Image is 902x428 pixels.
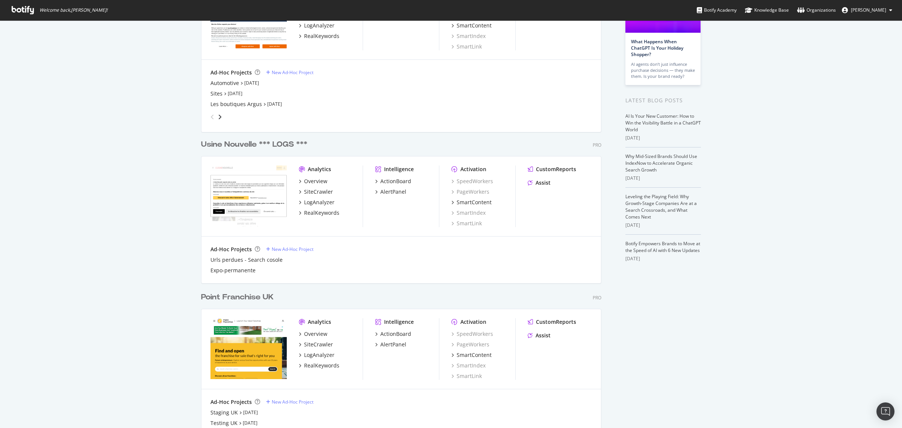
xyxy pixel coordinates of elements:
div: RealKeywords [304,209,339,217]
a: [DATE] [228,90,242,97]
div: LogAnalyzer [304,351,334,359]
button: [PERSON_NAME] [836,4,898,16]
div: RealKeywords [304,362,339,369]
a: Les boutiques Argus [210,100,262,108]
a: SmartLink [451,372,482,380]
div: Activation [460,318,486,326]
a: SmartIndex [451,362,486,369]
div: Intelligence [384,318,414,326]
div: CustomReports [536,165,576,173]
div: CustomReports [536,318,576,326]
a: ActionBoard [375,178,411,185]
a: Why Mid-Sized Brands Should Use IndexNow to Accelerate Organic Search Growth [625,153,697,173]
div: [DATE] [625,255,701,262]
img: usinenouvelle.com [210,165,287,226]
a: [DATE] [243,420,257,426]
a: SiteCrawler [299,188,333,196]
div: Analytics [308,165,331,173]
div: Latest Blog Posts [625,96,701,105]
a: Botify Empowers Brands to Move at the Speed of AI with 6 New Updates [625,240,700,253]
div: Ad-Hoc Projects [210,69,252,76]
div: ActionBoard [380,178,411,185]
div: Assist [536,179,551,187]
a: New Ad-Hoc Project [266,399,313,405]
a: ActionBoard [375,330,411,338]
a: LogAnalyzer [299,22,334,29]
a: SmartContent [451,22,492,29]
div: New Ad-Hoc Project [272,246,313,252]
a: CustomReports [528,165,576,173]
div: ActionBoard [380,330,411,338]
a: RealKeywords [299,362,339,369]
a: SmartIndex [451,209,486,217]
div: New Ad-Hoc Project [272,69,313,76]
a: SiteCrawler [299,341,333,348]
span: Quentin Arnold [851,7,886,13]
a: Automotive [210,79,239,87]
div: LogAnalyzer [304,22,334,29]
div: SiteCrawler [304,341,333,348]
div: LogAnalyzer [304,199,334,206]
div: RealKeywords [304,32,339,40]
div: Organizations [797,6,836,14]
a: Assist [528,179,551,187]
div: Point Franchise UK [201,292,274,303]
a: Overview [299,330,327,338]
a: AlertPanel [375,341,406,348]
a: Staging UK [210,409,238,416]
div: Activation [460,165,486,173]
a: Assist [528,332,551,339]
a: Sites [210,90,222,97]
div: Overview [304,178,327,185]
a: SmartLink [451,43,482,50]
a: RealKeywords [299,209,339,217]
a: SpeedWorkers [451,178,493,185]
a: SmartContent [451,199,492,206]
div: Intelligence [384,165,414,173]
div: [DATE] [625,222,701,229]
div: Urls perdues - Search cosole [210,256,283,264]
img: pointfranchise.co.uk [210,318,287,379]
a: Expo-permanente [210,267,256,274]
div: SmartContent [457,351,492,359]
a: PageWorkers [451,341,489,348]
a: AlertPanel [375,188,406,196]
div: Ad-Hoc Projects [210,398,252,406]
div: angle-left [207,111,217,123]
div: SmartContent [457,22,492,29]
div: Pro [593,294,601,301]
a: Testing UK [210,419,238,427]
a: [DATE] [243,409,258,416]
div: SpeedWorkers [451,330,493,338]
a: SmartLink [451,220,482,227]
div: angle-right [217,113,222,121]
a: LogAnalyzer [299,351,334,359]
a: LogAnalyzer [299,199,334,206]
a: [DATE] [244,80,259,86]
a: AI Is Your New Customer: How to Win the Visibility Battle in a ChatGPT World [625,113,701,133]
div: [DATE] [625,175,701,182]
div: New Ad-Hoc Project [272,399,313,405]
a: Leveling the Playing Field: Why Growth-Stage Companies Are at a Search Crossroads, and What Comes... [625,193,697,220]
div: AlertPanel [380,341,406,348]
div: Ad-Hoc Projects [210,246,252,253]
div: Botify Academy [697,6,737,14]
a: CustomReports [528,318,576,326]
a: SmartIndex [451,32,486,40]
a: Overview [299,178,327,185]
a: New Ad-Hoc Project [266,69,313,76]
a: PageWorkers [451,188,489,196]
div: Overview [304,330,327,338]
